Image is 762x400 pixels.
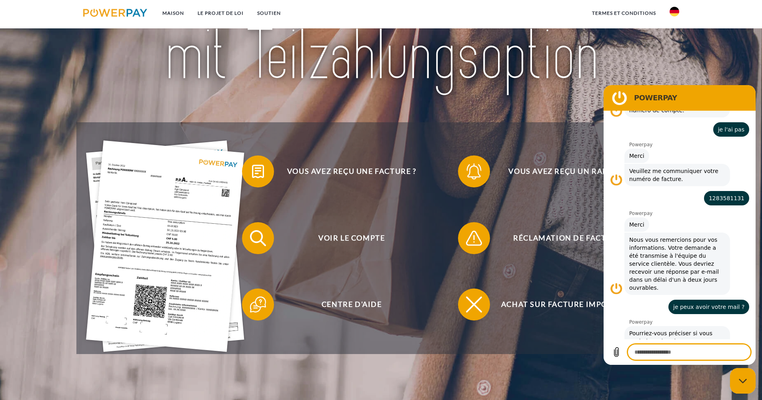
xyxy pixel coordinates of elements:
[257,10,281,16] font: SOUTIEN
[730,368,756,394] iframe: Schaltfläche zum Öffnen des Messaging-Fensters; Konversation läuft
[458,155,666,187] button: Vous avez reçu un rappel ?
[250,6,288,20] a: SOUTIEN
[318,233,385,242] font: Voir le compte
[508,167,627,175] font: Vous avez reçu un rappel ?
[198,10,244,16] font: LE PROJET DE LOI
[592,10,656,16] font: termes et conditions
[86,140,244,352] img: single_invoice_powerpay_de.jpg
[156,6,191,20] a: Maison
[162,10,184,16] font: Maison
[248,161,268,181] img: qb_bill.svg
[22,241,125,287] span: Pourriez-vous préciser si vous souhaitez obtenir nos coordonnées ou si vous avez besoin d'une ass...
[5,259,21,275] button: Datei hochladen
[242,155,450,187] button: Vous avez reçu une facture ?
[83,9,148,17] img: logo-powerpay.svg
[322,300,382,308] font: Centre d'aide
[458,289,666,320] button: Achat sur facture impossible
[242,289,450,320] button: Centre d'aide
[287,167,416,175] font: Vous avez reçu une facture ?
[670,7,679,16] img: de
[604,85,756,365] iframe: Fenêtre de messagerie
[458,222,666,254] button: Réclamation de facture
[501,300,634,308] font: Achat sur facture impossible
[242,222,450,254] button: Voir le compte
[191,6,250,20] a: LE PROJET DE LOI
[464,228,484,248] img: qb_warning.svg
[464,295,484,314] img: qb_close.svg
[585,6,663,20] a: termes et conditions
[513,233,622,242] font: Réclamation de facture
[464,161,484,181] img: qb_bell.svg
[248,228,268,248] img: qb_search.svg
[248,295,268,314] img: qb_help.svg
